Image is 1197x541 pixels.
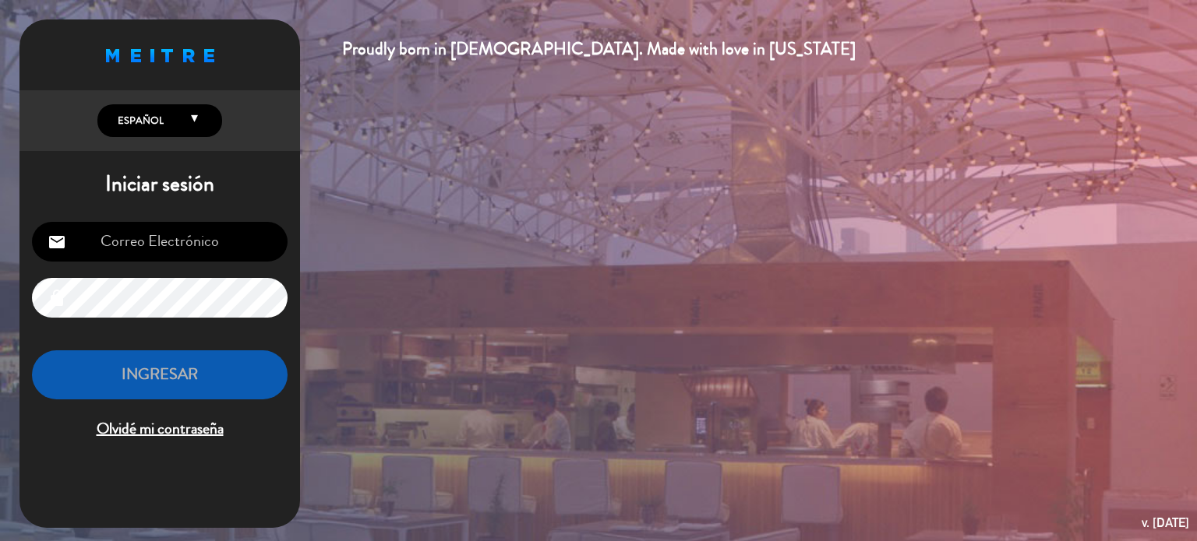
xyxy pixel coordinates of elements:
h1: Iniciar sesión [19,171,300,198]
input: Correo Electrónico [32,222,288,262]
span: Olvidé mi contraseña [32,416,288,442]
i: email [48,233,66,251]
button: INGRESAR [32,350,288,399]
i: lock [48,289,66,307]
span: Español [114,113,164,128]
div: v. [DATE] [1142,512,1189,533]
